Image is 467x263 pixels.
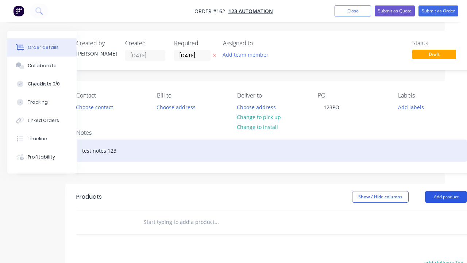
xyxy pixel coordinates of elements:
[7,38,77,57] button: Order details
[233,102,280,112] button: Choose address
[7,93,77,111] button: Tracking
[76,92,145,99] div: Contact
[318,102,345,113] div: 123PO
[28,62,57,69] div: Collaborate
[223,50,273,60] button: Add team member
[76,129,467,136] div: Notes
[28,81,60,87] div: Checklists 0/0
[174,40,214,47] div: Required
[237,92,306,99] div: Deliver to
[76,193,102,201] div: Products
[194,8,228,15] span: Order #162 -
[76,50,116,57] div: [PERSON_NAME]
[13,5,24,16] img: Factory
[7,75,77,93] button: Checklists 0/0
[28,154,55,160] div: Profitability
[28,99,48,106] div: Tracking
[153,102,199,112] button: Choose address
[219,50,273,60] button: Add team member
[412,40,467,47] div: Status
[28,44,59,51] div: Order details
[233,112,285,122] button: Change to pick up
[7,57,77,75] button: Collaborate
[398,92,467,99] div: Labels
[335,5,371,16] button: Close
[76,140,467,162] div: test notes 123
[7,130,77,148] button: Timeline
[143,215,289,229] input: Start typing to add a product...
[157,92,226,99] div: Bill to
[28,136,47,142] div: Timeline
[318,92,387,99] div: PO
[375,5,415,16] button: Submit as Quote
[352,191,409,203] button: Show / Hide columns
[418,5,458,16] button: Submit as Order
[223,40,296,47] div: Assigned to
[72,102,117,112] button: Choose contact
[7,148,77,166] button: Profitability
[233,122,282,132] button: Change to install
[7,111,77,130] button: Linked Orders
[28,117,59,124] div: Linked Orders
[76,40,116,47] div: Created by
[412,50,456,59] span: Draft
[394,102,428,112] button: Add labels
[125,40,165,47] div: Created
[228,8,273,15] a: 123 Automation
[425,191,467,203] button: Add product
